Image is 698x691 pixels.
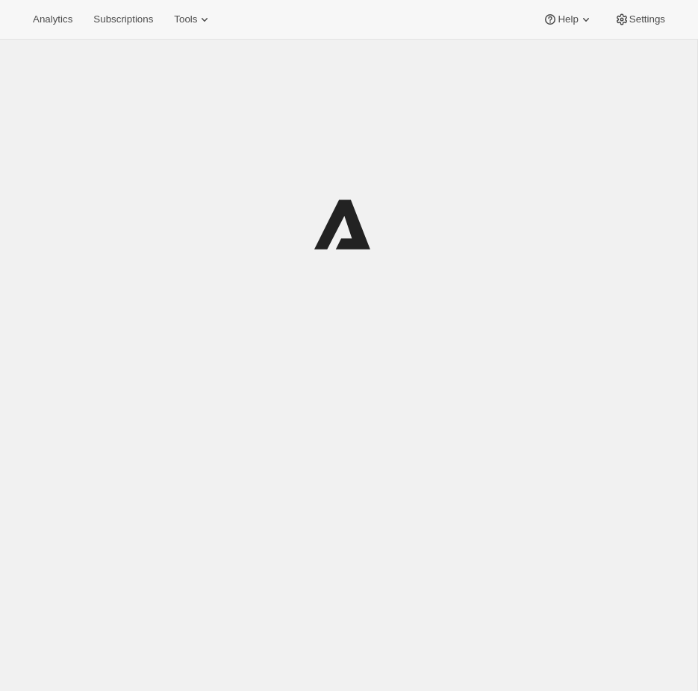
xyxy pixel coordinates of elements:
[558,13,578,25] span: Help
[534,9,602,30] button: Help
[165,9,221,30] button: Tools
[605,9,674,30] button: Settings
[629,13,665,25] span: Settings
[174,13,197,25] span: Tools
[24,9,81,30] button: Analytics
[93,13,153,25] span: Subscriptions
[33,13,72,25] span: Analytics
[84,9,162,30] button: Subscriptions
